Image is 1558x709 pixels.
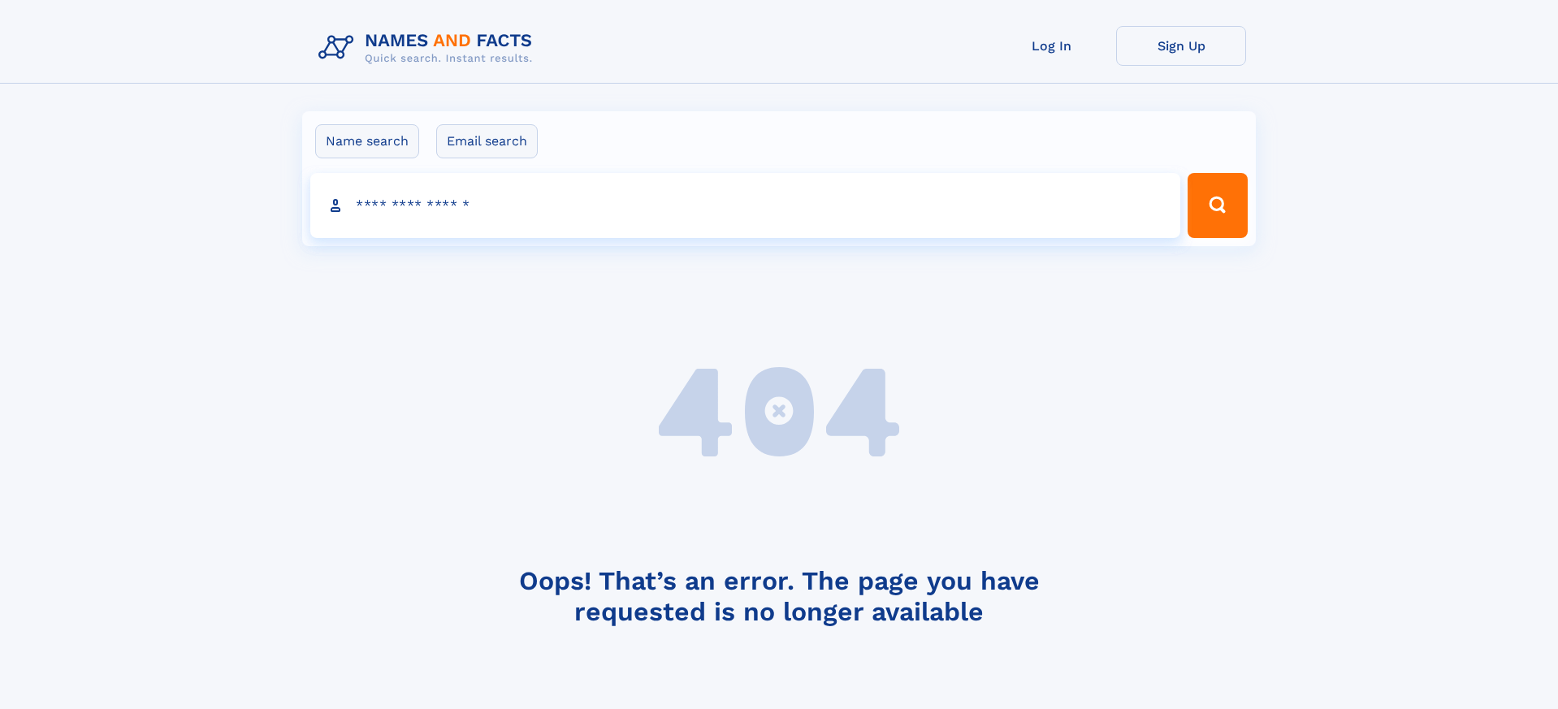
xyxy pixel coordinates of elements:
[519,565,1040,627] h4: Oops! That’s an error. The page you have requested is no longer available
[986,26,1116,66] a: Log In
[312,26,546,70] img: Logo Names and Facts
[315,124,419,158] label: Name search
[436,124,538,158] label: Email search
[1116,26,1246,66] a: Sign Up
[1188,173,1248,238] button: Search Button
[310,173,1180,238] input: search input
